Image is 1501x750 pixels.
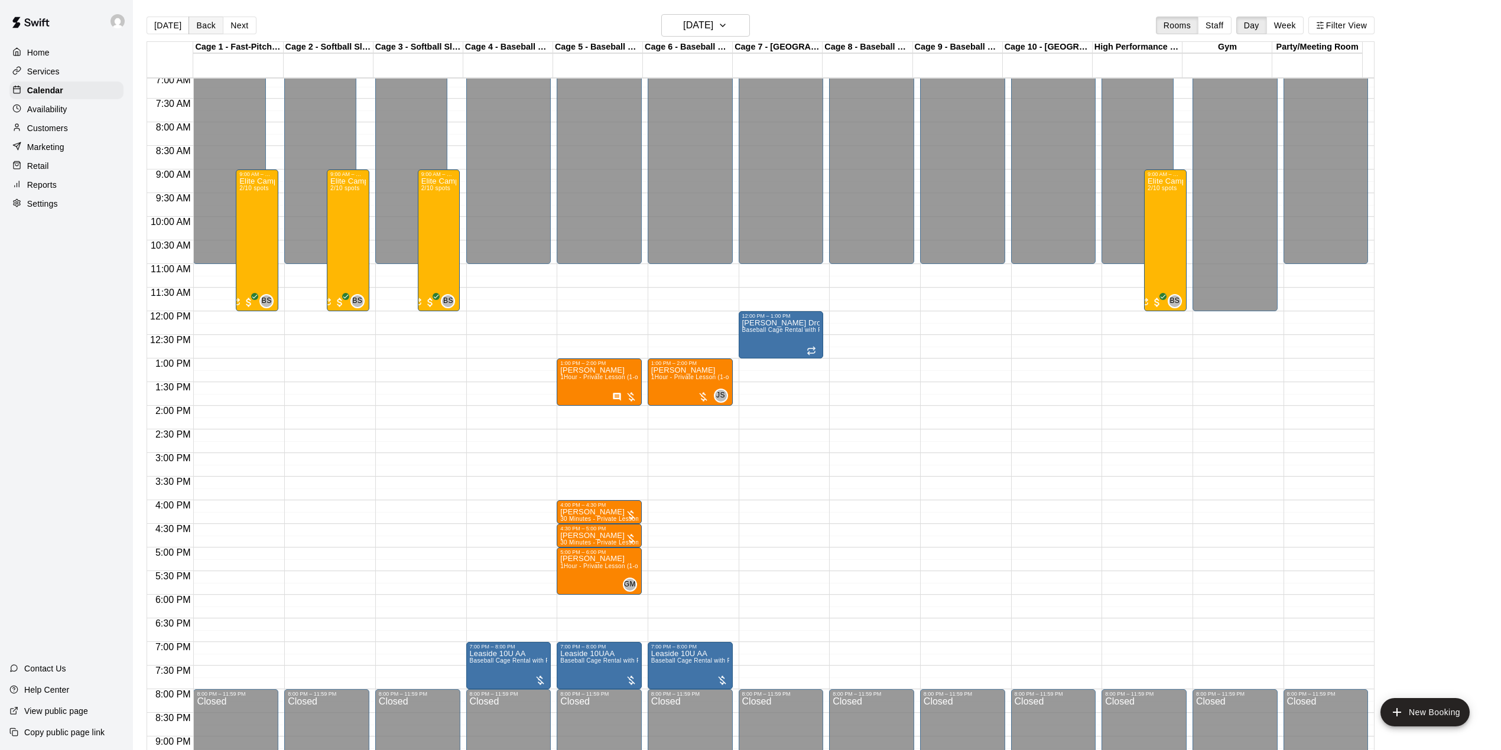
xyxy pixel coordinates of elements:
span: 2:00 PM [152,406,194,416]
span: 9:00 AM [153,169,194,180]
span: 1Hour - Private Lesson (1-on-1) [560,563,649,569]
span: All customers have paid [1151,296,1163,308]
span: 10:00 AM [148,217,194,227]
div: Baseline Staff [1168,294,1182,308]
span: 12:00 PM [147,311,193,321]
div: 5:00 PM – 6:00 PM [560,549,638,555]
div: Cage 4 - Baseball Pitching Machine [463,42,553,53]
span: 2/10 spots filled [330,185,359,191]
div: High Performance Lane [1093,42,1182,53]
span: Baseline Staff [355,294,365,308]
span: All customers have paid [334,296,346,308]
div: Baseline Staff [350,294,365,308]
div: Party/Meeting Room [1272,42,1362,53]
span: 2/10 spots filled [1148,185,1177,191]
div: 9:00 AM – 12:00 PM [1148,171,1183,177]
p: Reports [27,179,57,191]
span: 5:30 PM [152,571,194,581]
span: Baseline Staff [446,294,455,308]
a: Reports [9,176,124,194]
span: 1Hour - Private Lesson (1-on-1) [560,374,649,380]
div: Cage 5 - Baseball Pitching Machine [553,42,643,53]
div: 9:00 AM – 12:00 PM: Elite Camp -half day [418,169,460,311]
div: 8:00 PM – 11:59 PM [288,691,366,697]
div: 7:00 PM – 8:00 PM [470,644,548,650]
span: 1:30 PM [152,382,194,392]
span: Recurring event [807,346,816,356]
div: Baseline Staff [441,294,455,308]
div: Cage 2 - Softball Slo-pitch Iron [PERSON_NAME] & Hack Attack Baseball Pitching Machine [284,42,373,53]
div: Settings [9,195,124,213]
img: Joe Florio [111,14,125,28]
button: Back [189,17,223,34]
p: Marketing [27,141,64,153]
span: 7:00 PM [152,642,194,652]
p: Help Center [24,684,69,696]
div: 4:30 PM – 5:00 PM: jessie schroeder [557,524,642,547]
span: Baseball Cage Rental with Pitching Machine (4 People Maximum!) [560,657,746,664]
div: 12:00 PM – 1:00 PM: Evan Drop In - PAID! [739,311,824,358]
div: 8:00 PM – 11:59 PM [924,691,1002,697]
div: 12:00 PM – 1:00 PM [742,313,820,319]
div: 7:00 PM – 8:00 PM: Leaside 10U AA [466,642,551,689]
div: 9:00 AM – 12:00 PM: Elite Camp -half day [236,169,278,311]
span: 2/10 spots filled [239,185,268,191]
span: BS [1169,295,1180,307]
span: BS [262,295,272,307]
span: 30 Minutes - Private Lesson (1-on-1) [560,516,663,522]
button: add [1380,698,1470,726]
div: 7:00 PM – 8:00 PM [560,644,638,650]
div: 9:00 AM – 12:00 PM: Elite Camp -half day [1144,169,1187,311]
p: Settings [27,198,58,210]
div: Joe Florio [108,9,133,33]
span: 3:30 PM [152,477,194,487]
span: 1:00 PM [152,358,194,369]
span: 8:00 PM [152,689,194,699]
span: 8:30 AM [153,146,194,156]
span: 2/10 spots filled [421,185,450,191]
div: 8:00 PM – 11:59 PM [560,691,638,697]
a: Availability [9,100,124,118]
span: Baseball Cage Rental with Pitching Machine (4 People Maximum!) [651,657,837,664]
span: 7:30 AM [153,99,194,109]
button: Staff [1198,17,1232,34]
span: Baseline Staff [264,294,274,308]
button: [DATE] [661,14,750,37]
div: 8:00 PM – 11:59 PM [833,691,911,697]
a: Customers [9,119,124,137]
a: Calendar [9,81,124,99]
div: Baseline Staff [259,294,274,308]
div: Retail [9,157,124,175]
span: 6:00 PM [152,595,194,605]
div: 9:00 AM – 12:00 PM [421,171,457,177]
span: 3:00 PM [152,453,194,463]
div: Cage 1 - Fast-Pitch Machine and Automatic Baseball Hack Attack Pitching Machine [193,42,283,53]
button: [DATE] [147,17,189,34]
div: 9:00 AM – 12:00 PM [239,171,275,177]
div: 7:00 PM – 8:00 PM [651,644,729,650]
p: View public page [24,705,88,717]
div: 4:30 PM – 5:00 PM [560,526,638,531]
p: Customers [27,122,68,134]
div: 8:00 PM – 11:59 PM [1196,691,1274,697]
span: 11:30 AM [148,288,194,298]
span: 6:30 PM [152,618,194,628]
span: 10:30 AM [148,240,194,250]
span: 2:30 PM [152,429,194,439]
div: Services [9,63,124,80]
a: Home [9,44,124,61]
span: 12:30 PM [147,335,193,345]
p: Calendar [27,84,63,96]
div: 1:00 PM – 2:00 PM [560,360,638,366]
span: 7:30 PM [152,666,194,676]
span: 8:30 PM [152,713,194,723]
span: 30 Minutes - Private Lesson (1-on-1) [560,539,663,546]
div: 5:00 PM – 6:00 PM: david kwon [557,547,642,595]
p: Contact Us [24,663,66,674]
p: Home [27,47,50,58]
span: Baseball Cage Rental with Pitching Machine (4 People Maximum!) [470,657,656,664]
div: Cage 7 - [GEOGRAPHIC_DATA] [733,42,823,53]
